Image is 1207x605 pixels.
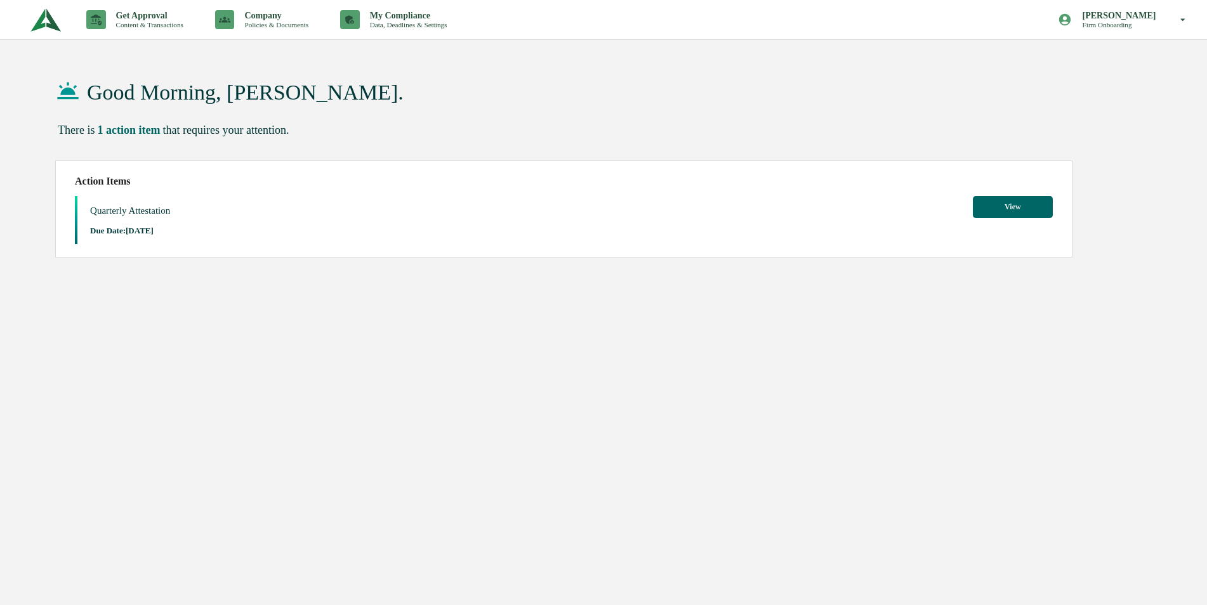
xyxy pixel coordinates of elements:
[106,11,190,21] p: Get Approval
[1072,11,1163,21] p: [PERSON_NAME]
[106,21,190,29] p: Content & Transactions
[30,3,61,37] img: logo
[169,124,296,137] div: that requires your attention.
[90,205,170,216] p: Quarterly Attestation
[98,124,167,137] div: 1 action item
[972,196,1053,218] button: View
[234,11,315,21] p: Company
[87,81,404,105] h1: Good Morning, [PERSON_NAME].
[234,21,315,29] p: Policies & Documents
[360,21,454,29] p: Data, Deadlines & Settings
[75,176,1053,187] h2: Action Items
[1072,21,1163,29] p: Firm Onboarding
[90,226,170,236] p: Due Date: [DATE]
[58,124,95,137] div: There is
[972,200,1053,211] a: View
[360,11,454,21] p: My Compliance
